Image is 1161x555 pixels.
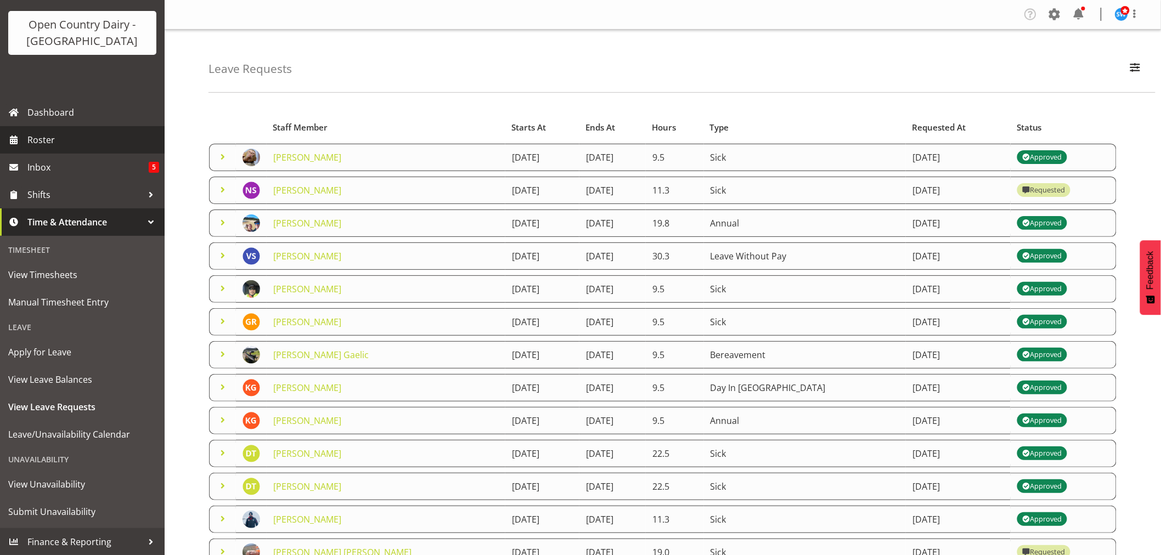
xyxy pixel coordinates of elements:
td: [DATE] [579,209,646,237]
td: [DATE] [906,275,1010,303]
img: steve-webb7510.jpg [1115,8,1128,21]
td: Bereavement [704,341,906,369]
td: [DATE] [579,275,646,303]
img: brent-adams6c2ed5726f1d41a690d4d5a40633ac2e.png [243,149,260,166]
a: View Leave Balances [3,366,162,393]
td: Sick [704,473,906,500]
a: Manual Timesheet Entry [3,288,162,316]
div: Unavailability [3,448,162,471]
td: Sick [704,144,906,171]
a: [PERSON_NAME] [273,415,341,427]
td: [DATE] [579,242,646,270]
td: [DATE] [505,341,579,369]
td: [DATE] [505,308,579,336]
div: Approved [1022,217,1062,230]
td: Sick [704,506,906,533]
img: graeme-raupi8183.jpg [243,313,260,331]
td: Sick [704,440,906,467]
div: Approved [1022,381,1062,394]
td: [DATE] [505,209,579,237]
td: [DATE] [579,473,646,500]
td: [DATE] [505,374,579,401]
div: Leave [3,316,162,338]
td: [DATE] [906,341,1010,369]
td: 19.8 [646,209,703,237]
img: tom-gaelic9300e53aedea29d00dbd28ca83935911.png [243,346,260,364]
a: Apply for Leave [3,338,162,366]
a: [PERSON_NAME] [273,382,341,394]
a: [PERSON_NAME] [273,448,341,460]
td: 9.5 [646,275,703,303]
td: [DATE] [906,242,1010,270]
td: 9.5 [646,144,703,171]
img: dave-trepels8177.jpg [243,478,260,495]
span: Status [1017,121,1042,134]
a: View Unavailability [3,471,162,498]
td: Annual [704,209,906,237]
span: Inbox [27,159,149,175]
td: Annual [704,407,906,434]
td: [DATE] [906,506,1010,533]
div: Approved [1022,447,1062,460]
span: View Leave Requests [8,399,156,415]
a: [PERSON_NAME] [273,151,341,163]
td: [DATE] [579,177,646,204]
td: 9.5 [646,308,703,336]
td: 22.5 [646,473,703,500]
td: Sick [704,308,906,336]
div: Approved [1022,348,1062,361]
span: Dashboard [27,104,159,121]
td: 11.3 [646,177,703,204]
a: [PERSON_NAME] Gaelic [273,349,369,361]
td: [DATE] [906,407,1010,434]
img: kris-gambhir10216.jpg [243,379,260,397]
td: [DATE] [579,440,646,467]
button: Filter Employees [1124,57,1147,81]
td: [DATE] [505,177,579,204]
td: [DATE] [579,506,646,533]
td: [DATE] [505,275,579,303]
td: 9.5 [646,341,703,369]
td: [DATE] [906,144,1010,171]
td: [DATE] [505,144,579,171]
img: darren-norris01750028e729ded4fb89b9472d205d7c.png [243,214,260,232]
td: [DATE] [906,209,1010,237]
td: Leave Without Pay [704,242,906,270]
td: Sick [704,177,906,204]
td: 30.3 [646,242,703,270]
span: 5 [149,162,159,173]
div: Approved [1022,480,1062,493]
a: [PERSON_NAME] [273,513,341,525]
a: [PERSON_NAME] [273,217,341,229]
td: 11.3 [646,506,703,533]
span: Staff Member [273,121,328,134]
td: [DATE] [505,473,579,500]
td: Sick [704,275,906,303]
span: Feedback [1146,251,1156,290]
span: Ends At [586,121,616,134]
a: [PERSON_NAME] [273,316,341,328]
img: norman-sellen8201.jpg [243,182,260,199]
img: kris-gambhir10216.jpg [243,412,260,429]
span: View Timesheets [8,267,156,283]
td: [DATE] [505,440,579,467]
td: [DATE] [579,374,646,401]
td: [DATE] [906,473,1010,500]
img: wally-haumu88feead7bec18aeb479ed3e5b656e965.png [243,280,260,298]
span: Time & Attendance [27,214,143,230]
a: [PERSON_NAME] [273,250,341,262]
span: Submit Unavailability [8,503,156,520]
h4: Leave Requests [208,63,292,75]
span: Requested At [912,121,966,134]
td: [DATE] [906,440,1010,467]
span: Starts At [511,121,546,134]
div: Approved [1022,250,1062,263]
div: Approved [1022,513,1062,526]
a: Leave/Unavailability Calendar [3,421,162,448]
td: [DATE] [505,242,579,270]
img: varninder-singh11212.jpg [243,247,260,265]
td: [DATE] [906,177,1010,204]
img: navreet-jawanda95c228f464e9d78a3a0393331bcd1ca2.png [243,511,260,528]
div: Approved [1022,414,1062,427]
td: [DATE] [579,144,646,171]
